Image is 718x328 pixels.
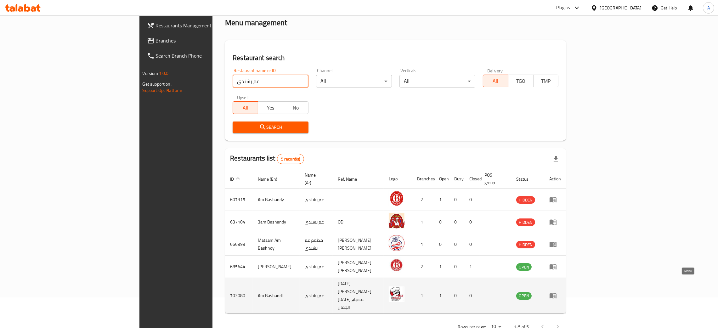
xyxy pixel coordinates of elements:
td: 1 [434,189,449,211]
td: [PERSON_NAME] [PERSON_NAME] [333,256,384,278]
button: No [283,101,308,114]
td: عم بشندى [300,211,333,233]
td: [PERSON_NAME] [253,256,300,278]
span: HIDDEN [516,196,535,204]
td: 3am Bashandy [253,211,300,233]
span: Get support on: [143,80,172,88]
td: 0 [449,211,464,233]
td: 0 [449,278,464,314]
td: OD [333,211,384,233]
img: Am Bashandi [389,286,404,302]
th: Branches [412,169,434,189]
span: Status [516,175,537,183]
td: 0 [464,211,479,233]
div: Menu [549,263,561,270]
table: enhanced table [225,169,566,314]
td: 1 [412,278,434,314]
h2: Restaurant search [233,53,558,63]
td: عم بشندى [300,256,333,278]
span: 1.0.0 [159,69,169,77]
td: 1 [464,256,479,278]
td: [DATE][PERSON_NAME][DATE] مصباح الجمال [333,278,384,314]
td: [PERSON_NAME] [PERSON_NAME] [333,233,384,256]
span: Search Branch Phone [156,52,254,59]
td: 0 [449,233,464,256]
th: Open [434,169,449,189]
th: Action [544,169,566,189]
th: Logo [384,169,412,189]
td: 0 [434,233,449,256]
td: 1 [434,278,449,314]
span: Version: [143,69,158,77]
span: HIDDEN [516,241,535,248]
button: All [233,101,258,114]
td: 1 [412,233,434,256]
div: All [316,75,392,88]
td: 0 [464,189,479,211]
td: 1 [434,256,449,278]
a: Restaurants Management [142,18,259,33]
a: Branches [142,33,259,48]
td: 0 [464,233,479,256]
span: Restaurants Management [156,22,254,29]
div: Menu [549,218,561,226]
td: 0 [449,256,464,278]
button: Yes [258,101,283,114]
label: Upsell [237,95,249,99]
th: Closed [464,169,479,189]
span: No [286,103,306,112]
div: HIDDEN [516,218,535,226]
td: مطعم عم بشندى [300,233,333,256]
span: All [235,103,256,112]
div: [GEOGRAPHIC_DATA] [600,4,642,11]
span: A [707,4,710,11]
div: Plugins [556,4,570,12]
td: عم بشندى [300,189,333,211]
td: عم بشندى [300,278,333,314]
span: 5 record(s) [277,156,304,162]
td: 1 [412,211,434,233]
td: 0 [464,278,479,314]
span: Ref. Name [338,175,365,183]
a: Support.OpsPlatform [143,86,183,94]
td: 0 [434,211,449,233]
button: TGO [508,75,534,87]
span: ID [230,175,242,183]
div: Export file [548,151,563,167]
span: HIDDEN [516,219,535,226]
button: TMP [533,75,559,87]
span: Branches [156,37,254,44]
span: TMP [536,76,556,86]
button: All [483,75,508,87]
div: All [399,75,475,88]
button: Search [233,122,308,133]
img: Aam Bashandy [389,257,404,273]
span: TGO [511,76,531,86]
td: 2 [412,256,434,278]
div: Total records count [277,154,304,164]
img: Mataam Am Bashndy [389,235,404,251]
img: Am Bashandy [389,190,404,206]
div: Menu [549,196,561,203]
td: Mataam Am Bashndy [253,233,300,256]
td: Am Bashandi [253,278,300,314]
th: Busy [449,169,464,189]
span: Search [238,123,303,131]
span: All [486,76,506,86]
td: Am Bashandy [253,189,300,211]
label: Delivery [487,68,503,73]
input: Search for restaurant name or ID.. [233,75,308,88]
span: Name (En) [258,175,286,183]
span: OPEN [516,263,532,271]
h2: Restaurants list [230,154,304,164]
div: Menu [549,240,561,248]
span: Yes [261,103,281,112]
span: Name (Ar) [305,171,325,186]
span: OPEN [516,292,532,299]
td: 2 [412,189,434,211]
span: POS group [484,171,504,186]
a: Search Branch Phone [142,48,259,63]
